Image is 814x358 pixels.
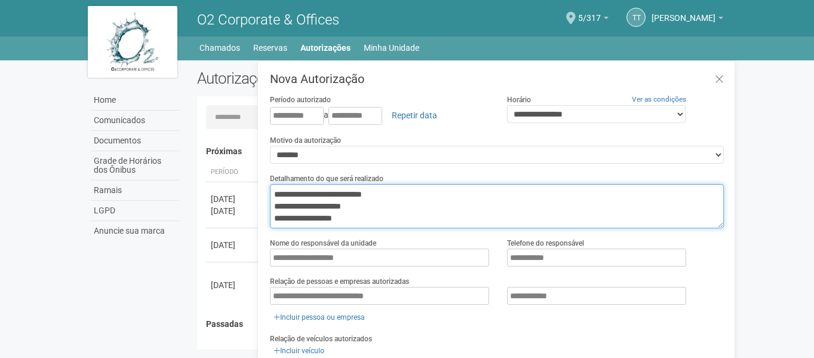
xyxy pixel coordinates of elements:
[211,239,255,251] div: [DATE]
[270,276,409,287] label: Relação de pessoas e empresas autorizadas
[578,15,609,25] a: 5/317
[270,344,328,357] a: Incluir veículo
[270,135,341,146] label: Motivo da autorização
[270,105,489,126] div: a
[197,69,453,87] h2: Autorizações
[91,151,179,180] a: Grade de Horários dos Ônibus
[270,94,331,105] label: Período autorizado
[91,180,179,201] a: Ramais
[211,193,255,205] div: [DATE]
[206,163,260,182] th: Período
[211,279,255,291] div: [DATE]
[578,2,601,23] span: 5/317
[652,15,723,25] a: [PERSON_NAME]
[364,39,419,56] a: Minha Unidade
[270,238,376,249] label: Nome do responsável da unidade
[253,39,287,56] a: Reservas
[91,90,179,111] a: Home
[206,147,718,156] h4: Próximas
[626,8,646,27] a: TT
[206,335,260,354] th: Data
[632,95,686,103] a: Ver as condições
[206,320,718,329] h4: Passadas
[199,39,240,56] a: Chamados
[270,333,372,344] label: Relação de veículos autorizados
[91,221,179,241] a: Anuncie sua marca
[652,2,715,23] span: Thiago Tomaz Botelho
[507,238,584,249] label: Telefone do responsável
[507,94,531,105] label: Horário
[384,105,445,126] a: Repetir data
[91,131,179,151] a: Documentos
[270,173,383,184] label: Detalhamento do que será realizado
[88,6,177,78] img: logo.jpg
[211,205,255,217] div: [DATE]
[91,201,179,221] a: LGPD
[197,11,339,28] span: O2 Corporate & Offices
[270,311,368,324] a: Incluir pessoa ou empresa
[91,111,179,131] a: Comunicados
[270,73,726,85] h3: Nova Autorização
[300,39,351,56] a: Autorizações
